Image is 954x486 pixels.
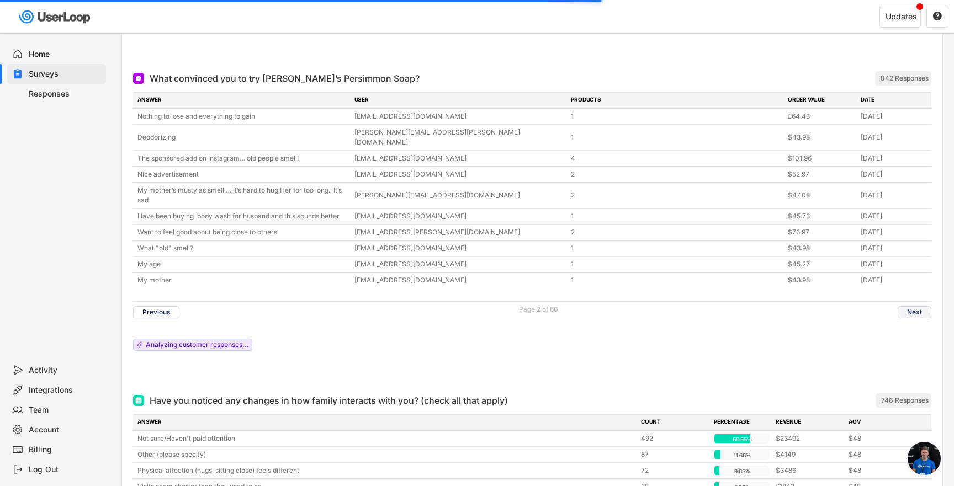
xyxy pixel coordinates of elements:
[137,434,634,444] div: Not sure/Haven't paid attention
[881,74,929,83] div: 842 Responses
[354,211,565,221] div: [EMAIL_ADDRESS][DOMAIN_NAME]
[29,445,102,455] div: Billing
[861,169,927,179] div: [DATE]
[29,69,102,79] div: Surveys
[849,466,915,476] div: $48
[135,75,142,82] img: Open Ended
[788,153,854,163] div: $101.96
[137,227,348,237] div: Want to feel good about being close to others
[861,95,927,105] div: DATE
[354,111,565,121] div: [EMAIL_ADDRESS][DOMAIN_NAME]
[861,275,927,285] div: [DATE]
[571,95,781,105] div: PRODUCTS
[861,227,927,237] div: [DATE]
[861,153,927,163] div: [DATE]
[137,153,348,163] div: The sponsored add on Instagram… old people smell!
[354,153,565,163] div: [EMAIL_ADDRESS][DOMAIN_NAME]
[898,306,931,318] button: Next
[641,450,707,460] div: 87
[788,211,854,221] div: $45.76
[29,425,102,435] div: Account
[150,394,508,407] div: Have you noticed any changes in how family interacts with you? (check all that apply)
[29,405,102,415] div: Team
[571,153,781,163] div: 4
[354,169,565,179] div: [EMAIL_ADDRESS][DOMAIN_NAME]
[861,190,927,200] div: [DATE]
[137,95,348,105] div: ANSWER
[861,211,927,221] div: [DATE]
[861,243,927,253] div: [DATE]
[571,111,781,121] div: 1
[717,450,767,460] div: 11.66%
[788,227,854,237] div: $76.97
[776,418,842,428] div: REVENUE
[137,111,348,121] div: Nothing to lose and everything to gain
[29,89,102,99] div: Responses
[788,132,854,142] div: $43.98
[137,418,634,428] div: ANSWER
[933,11,942,21] text: 
[571,132,781,142] div: 1
[137,466,634,476] div: Physical affection (hugs, sitting close) feels different
[146,341,249,348] div: Analyzing customer responses...
[29,365,102,376] div: Activity
[135,397,142,404] img: Multi Select
[137,211,348,221] div: Have been buying body wash for husband and this sounds better
[29,385,102,396] div: Integrations
[137,132,348,142] div: Deodorizing
[571,227,781,237] div: 2
[519,306,558,313] div: Page 2 of 60
[137,169,348,179] div: Nice advertisement
[849,434,915,444] div: $48
[354,227,565,237] div: [EMAIL_ADDRESS][PERSON_NAME][DOMAIN_NAME]
[571,243,781,253] div: 1
[861,132,927,142] div: [DATE]
[717,434,767,444] div: 65.95%
[908,442,941,475] a: Open chat
[641,466,707,476] div: 72
[29,49,102,60] div: Home
[137,259,348,269] div: My age
[571,275,781,285] div: 1
[881,396,929,405] div: 746 Responses
[571,190,781,200] div: 2
[354,127,565,147] div: [PERSON_NAME][EMAIL_ADDRESS][PERSON_NAME][DOMAIN_NAME]
[776,466,842,476] div: $3486
[849,418,915,428] div: AOV
[571,169,781,179] div: 2
[137,275,348,285] div: My mother
[137,185,348,205] div: My mother’s musty as smell … it’s hard to hug Her for too long. It’s sad
[861,111,927,121] div: [DATE]
[137,450,634,460] div: Other (please specify)
[788,95,854,105] div: ORDER VALUE
[29,464,102,475] div: Log Out
[714,418,769,428] div: PERCENTAGE
[17,6,94,28] img: userloop-logo-01.svg
[932,12,942,22] button: 
[788,259,854,269] div: $45.27
[641,434,707,444] div: 492
[133,306,179,318] button: Previous
[150,72,420,85] div: What convinced you to try [PERSON_NAME]’s Persimmon Soap?
[571,211,781,221] div: 1
[354,95,565,105] div: USER
[788,169,854,179] div: $52.97
[717,466,767,476] div: 9.65%
[137,243,348,253] div: What "old" smell?
[886,13,916,20] div: Updates
[788,275,854,285] div: $43.98
[571,259,781,269] div: 1
[641,418,707,428] div: COUNT
[776,434,842,444] div: $23492
[354,275,565,285] div: [EMAIL_ADDRESS][DOMAIN_NAME]
[354,259,565,269] div: [EMAIL_ADDRESS][DOMAIN_NAME]
[354,243,565,253] div: [EMAIL_ADDRESS][DOMAIN_NAME]
[788,243,854,253] div: $43.98
[354,190,565,200] div: [PERSON_NAME][EMAIL_ADDRESS][DOMAIN_NAME]
[788,111,854,121] div: £64.43
[861,259,927,269] div: [DATE]
[776,450,842,460] div: $4149
[788,190,854,200] div: $47.08
[849,450,915,460] div: $48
